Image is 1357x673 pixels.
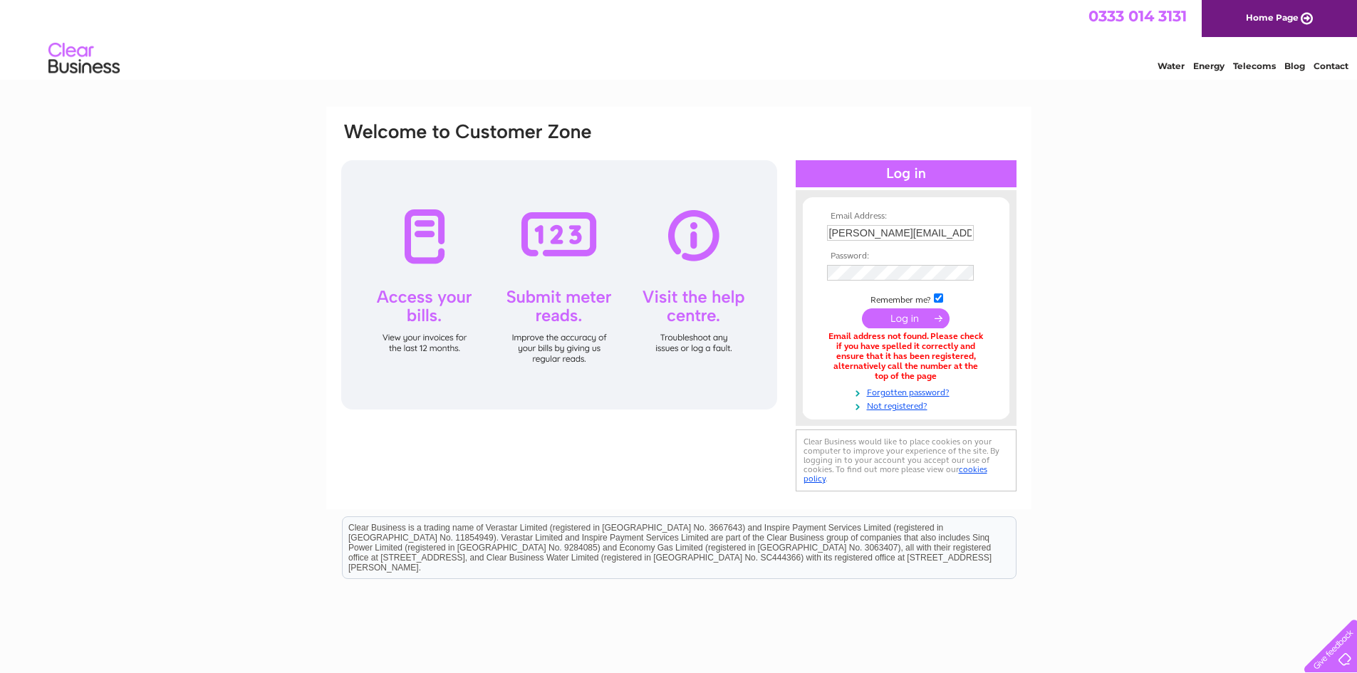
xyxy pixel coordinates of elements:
th: Password: [823,251,989,261]
a: Blog [1284,61,1305,71]
a: Energy [1193,61,1225,71]
div: Clear Business is a trading name of Verastar Limited (registered in [GEOGRAPHIC_DATA] No. 3667643... [343,8,1016,69]
a: cookies policy [804,464,987,484]
th: Email Address: [823,212,989,221]
a: 0333 014 3131 [1088,7,1187,25]
div: Email address not found. Please check if you have spelled it correctly and ensure that it has bee... [827,332,985,381]
a: Water [1158,61,1185,71]
img: logo.png [48,37,120,80]
a: Telecoms [1233,61,1276,71]
input: Submit [862,308,950,328]
a: Forgotten password? [827,385,989,398]
div: Clear Business would like to place cookies on your computer to improve your experience of the sit... [796,429,1017,491]
a: Not registered? [827,398,989,412]
a: Contact [1314,61,1348,71]
td: Remember me? [823,291,989,306]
